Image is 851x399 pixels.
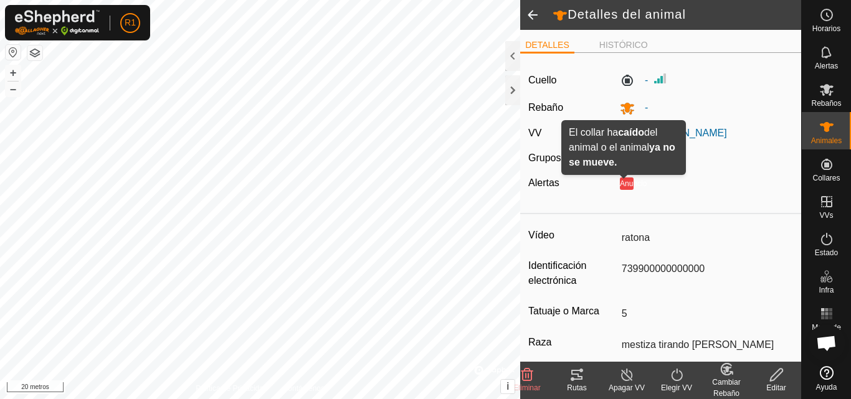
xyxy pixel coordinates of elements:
[196,383,267,394] a: Política de Privacidad
[808,324,845,362] div: Chat abierto
[506,381,509,392] font: i
[653,71,668,86] img: Intensidad de Señal
[815,62,838,70] font: Alertas
[10,66,17,79] font: +
[812,24,840,33] font: Horarios
[528,102,563,113] font: Rebaño
[6,65,21,80] button: +
[6,45,21,60] button: Restablecer Mapa
[661,383,692,392] font: Elegir VV
[811,136,842,145] font: Animales
[528,75,556,85] font: Cuello
[645,102,648,113] font: -
[766,383,786,392] font: Editar
[819,286,834,294] font: Infra
[528,337,551,347] font: Raza
[815,248,838,257] font: Estado
[528,260,586,286] font: Identificación electrónica
[568,7,686,21] font: Detalles del animal
[528,177,559,188] font: Alertas
[528,128,541,138] font: VV
[283,383,325,394] a: Contáctenos
[528,153,561,163] font: Grupos
[811,99,841,108] font: Rebaños
[816,383,837,392] font: Ayuda
[528,306,599,316] font: Tatuaje o Marca
[525,40,569,50] font: DETALLES
[599,40,648,50] font: HISTÓRICO
[645,75,648,85] font: -
[609,383,645,392] font: Apagar VV
[125,17,136,27] font: R1
[501,380,515,393] button: i
[15,10,100,35] img: Logotipo de Gallagher
[528,230,554,240] font: Vídeo
[283,384,325,393] font: Contáctenos
[802,361,851,396] a: Ayuda
[645,128,727,138] a: [PERSON_NAME]
[812,323,841,339] font: Mapa de Calor
[27,45,42,60] button: Capas del Mapa
[10,82,16,95] font: –
[513,383,540,392] font: Eliminar
[812,174,840,182] font: Collares
[819,211,833,220] font: VVs
[567,383,586,392] font: Rutas
[620,153,623,163] font: -
[196,384,267,393] font: Política de Privacidad
[712,378,740,398] font: Cambiar Rebaño
[620,177,634,190] button: Anuncio
[6,82,21,96] button: –
[620,179,647,188] font: Anuncio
